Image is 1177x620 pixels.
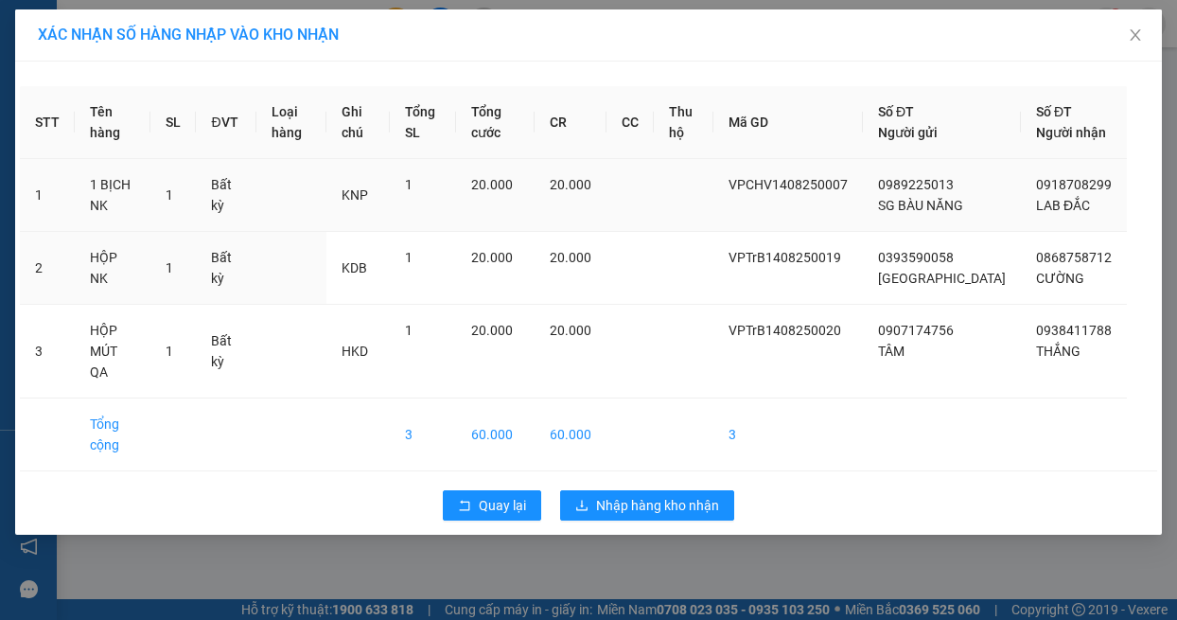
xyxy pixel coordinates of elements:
[20,305,75,399] td: 3
[471,323,513,338] span: 20.000
[166,344,173,359] span: 1
[729,250,841,265] span: VPTrB1408250019
[878,104,914,119] span: Số ĐT
[729,177,848,192] span: VPCHV1408250007
[1128,27,1143,43] span: close
[405,250,413,265] span: 1
[1036,271,1084,286] span: CƯỜNG
[256,86,326,159] th: Loại hàng
[1036,177,1112,192] span: 0918708299
[166,260,173,275] span: 1
[713,399,863,471] td: 3
[166,187,173,203] span: 1
[456,399,535,471] td: 60.000
[150,86,196,159] th: SL
[535,86,606,159] th: CR
[471,177,513,192] span: 20.000
[878,177,954,192] span: 0989225013
[1036,198,1090,213] span: LAB ĐẮC
[390,86,456,159] th: Tổng SL
[405,323,413,338] span: 1
[560,490,734,521] button: downloadNhập hàng kho nhận
[196,232,256,305] td: Bất kỳ
[443,490,541,521] button: rollbackQuay lại
[326,86,389,159] th: Ghi chú
[342,187,368,203] span: KNP
[75,305,150,399] td: HỘP MÚT QA
[342,260,367,275] span: KDB
[713,86,863,159] th: Mã GD
[550,250,591,265] span: 20.000
[75,159,150,232] td: 1 BỊCH NK
[878,344,905,359] span: TÂM
[878,323,954,338] span: 0907174756
[390,399,456,471] td: 3
[196,159,256,232] td: Bất kỳ
[535,399,606,471] td: 60.000
[654,86,713,159] th: Thu hộ
[575,499,588,514] span: download
[479,495,526,516] span: Quay lại
[38,26,339,44] span: XÁC NHẬN SỐ HÀNG NHẬP VÀO KHO NHẬN
[878,198,963,213] span: SG BÀU NĂNG
[196,305,256,399] td: Bất kỳ
[196,86,256,159] th: ĐVT
[878,271,1006,286] span: [GEOGRAPHIC_DATA]
[456,86,535,159] th: Tổng cước
[20,232,75,305] td: 2
[729,323,841,338] span: VPTrB1408250020
[75,86,150,159] th: Tên hàng
[75,232,150,305] td: HỘP NK
[550,177,591,192] span: 20.000
[1036,104,1072,119] span: Số ĐT
[606,86,654,159] th: CC
[1036,125,1106,140] span: Người nhận
[1036,323,1112,338] span: 0938411788
[458,499,471,514] span: rollback
[75,399,150,471] td: Tổng cộng
[550,323,591,338] span: 20.000
[342,344,368,359] span: HKD
[878,125,938,140] span: Người gửi
[20,86,75,159] th: STT
[596,495,719,516] span: Nhập hàng kho nhận
[405,177,413,192] span: 1
[1036,344,1080,359] span: THẮNG
[1036,250,1112,265] span: 0868758712
[471,250,513,265] span: 20.000
[878,250,954,265] span: 0393590058
[20,159,75,232] td: 1
[1109,9,1162,62] button: Close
